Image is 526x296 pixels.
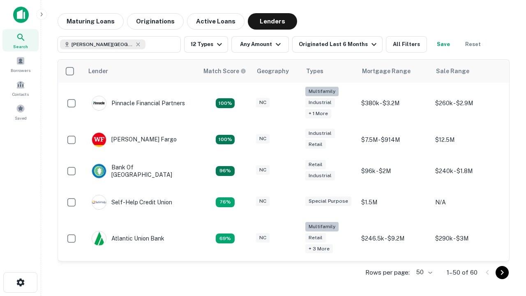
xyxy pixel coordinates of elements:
button: Active Loans [187,13,245,30]
button: Go to next page [496,266,509,279]
a: Contacts [2,77,39,99]
img: picture [92,133,106,147]
td: $380k - $3.2M [357,83,431,124]
div: Bank Of [GEOGRAPHIC_DATA] [92,164,190,178]
button: Originated Last 6 Months [292,36,383,53]
th: Types [301,60,357,83]
span: Contacts [12,91,29,97]
div: + 3 more [305,244,333,254]
a: Search [2,29,39,51]
div: Multifamily [305,87,339,96]
div: NC [256,134,270,143]
div: Special Purpose [305,197,351,206]
span: Search [13,43,28,50]
span: Borrowers [11,67,30,74]
a: Saved [2,101,39,123]
div: Industrial [305,129,335,138]
div: Pinnacle Financial Partners [92,96,185,111]
button: 12 Types [184,36,228,53]
button: Originations [127,13,184,30]
button: Maturing Loans [58,13,124,30]
img: picture [92,164,106,178]
div: NC [256,197,270,206]
button: All Filters [386,36,427,53]
td: $7.5M - $914M [357,124,431,155]
span: Saved [15,115,27,121]
td: $246.5k - $9.2M [357,218,431,259]
div: + 1 more [305,109,331,118]
p: 1–50 of 60 [447,268,478,277]
div: NC [256,165,270,175]
img: capitalize-icon.png [13,7,29,23]
td: $290k - $3M [431,218,505,259]
a: Borrowers [2,53,39,75]
div: Geography [257,66,289,76]
th: Sale Range [431,60,505,83]
td: $96k - $2M [357,155,431,187]
td: $260k - $2.9M [431,83,505,124]
div: Types [306,66,323,76]
iframe: Chat Widget [485,230,526,270]
div: 50 [413,266,434,278]
span: [PERSON_NAME][GEOGRAPHIC_DATA], [GEOGRAPHIC_DATA] [72,41,133,48]
div: NC [256,98,270,107]
img: picture [92,231,106,245]
img: picture [92,195,106,209]
div: Industrial [305,98,335,107]
div: Matching Properties: 10, hasApolloMatch: undefined [216,234,235,243]
th: Geography [252,60,301,83]
th: Capitalize uses an advanced AI algorithm to match your search with the best lender. The match sco... [198,60,252,83]
div: [PERSON_NAME] Fargo [92,132,177,147]
div: Multifamily [305,222,339,231]
div: Retail [305,140,326,149]
div: Self-help Credit Union [92,195,172,210]
div: Matching Properties: 15, hasApolloMatch: undefined [216,135,235,145]
div: Originated Last 6 Months [299,39,379,49]
th: Mortgage Range [357,60,431,83]
td: $240k - $1.8M [431,155,505,187]
button: Save your search to get updates of matches that match your search criteria. [430,36,457,53]
button: Reset [460,36,486,53]
td: $12.5M [431,124,505,155]
th: Lender [83,60,198,83]
td: N/A [431,187,505,218]
div: Mortgage Range [362,66,411,76]
div: Matching Properties: 11, hasApolloMatch: undefined [216,197,235,207]
div: Atlantic Union Bank [92,231,164,246]
div: Sale Range [436,66,469,76]
p: Rows per page: [365,268,410,277]
div: Industrial [305,171,335,180]
div: Retail [305,160,326,169]
td: $1.5M [357,187,431,218]
div: Capitalize uses an advanced AI algorithm to match your search with the best lender. The match sco... [203,67,246,76]
div: Lender [88,66,108,76]
button: Any Amount [231,36,289,53]
div: NC [256,233,270,243]
div: Matching Properties: 14, hasApolloMatch: undefined [216,166,235,176]
div: Retail [305,233,326,243]
button: Lenders [248,13,297,30]
img: picture [92,96,106,110]
div: Matching Properties: 26, hasApolloMatch: undefined [216,98,235,108]
h6: Match Score [203,67,245,76]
